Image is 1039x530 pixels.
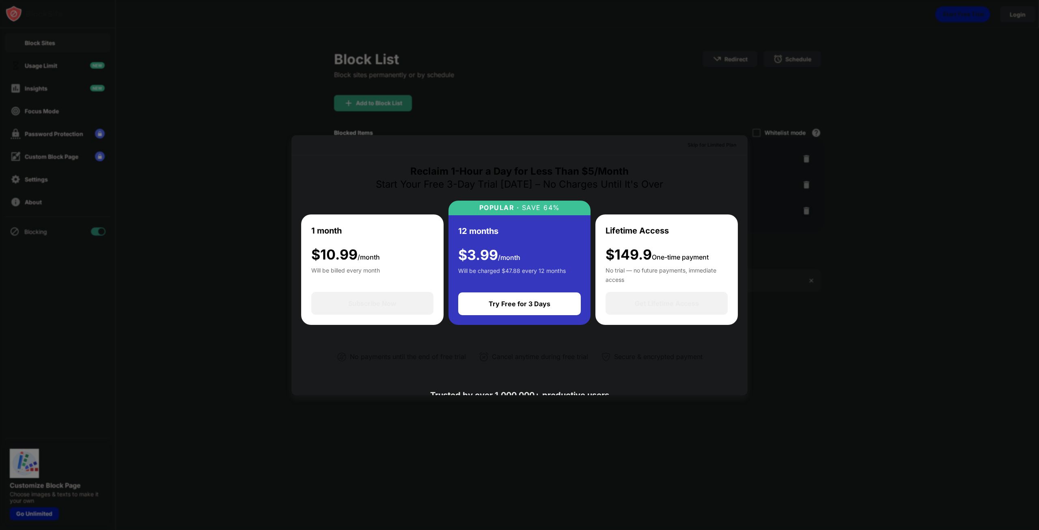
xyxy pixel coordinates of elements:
span: /month [498,253,520,262]
span: One-time payment [652,253,709,261]
div: Trusted by over 1,000,000+ productive users [301,376,738,415]
div: Lifetime Access [606,225,669,237]
div: Try Free for 3 Days [489,300,550,308]
img: not-paying [337,352,347,362]
div: No payments until the end of free trial [350,351,466,363]
img: cancel-anytime [479,352,489,362]
div: Will be billed every month [311,266,380,282]
div: $ 10.99 [311,247,380,263]
div: 12 months [458,225,498,237]
div: Skip for Limited Plan [688,141,736,149]
div: $149.9 [606,247,709,263]
div: Reclaim 1-Hour a Day for Less Than $5/Month [410,165,629,178]
div: Start Your Free 3-Day Trial [DATE] – No Charges Until It's Over [376,178,663,191]
img: secured-payment [601,352,611,362]
div: Subscribe Now [348,299,397,307]
span: /month [358,253,380,261]
div: POPULAR · [479,204,519,212]
div: SAVE 64% [519,204,560,212]
div: 1 month [311,225,342,237]
div: Secure & encrypted payment [614,351,703,363]
div: No trial — no future payments, immediate access [606,266,728,282]
div: $ 3.99 [458,247,520,264]
div: Will be charged $47.88 every 12 months [458,266,566,283]
div: Cancel anytime during free trial [492,351,588,363]
div: Get Lifetime Access [635,299,699,307]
